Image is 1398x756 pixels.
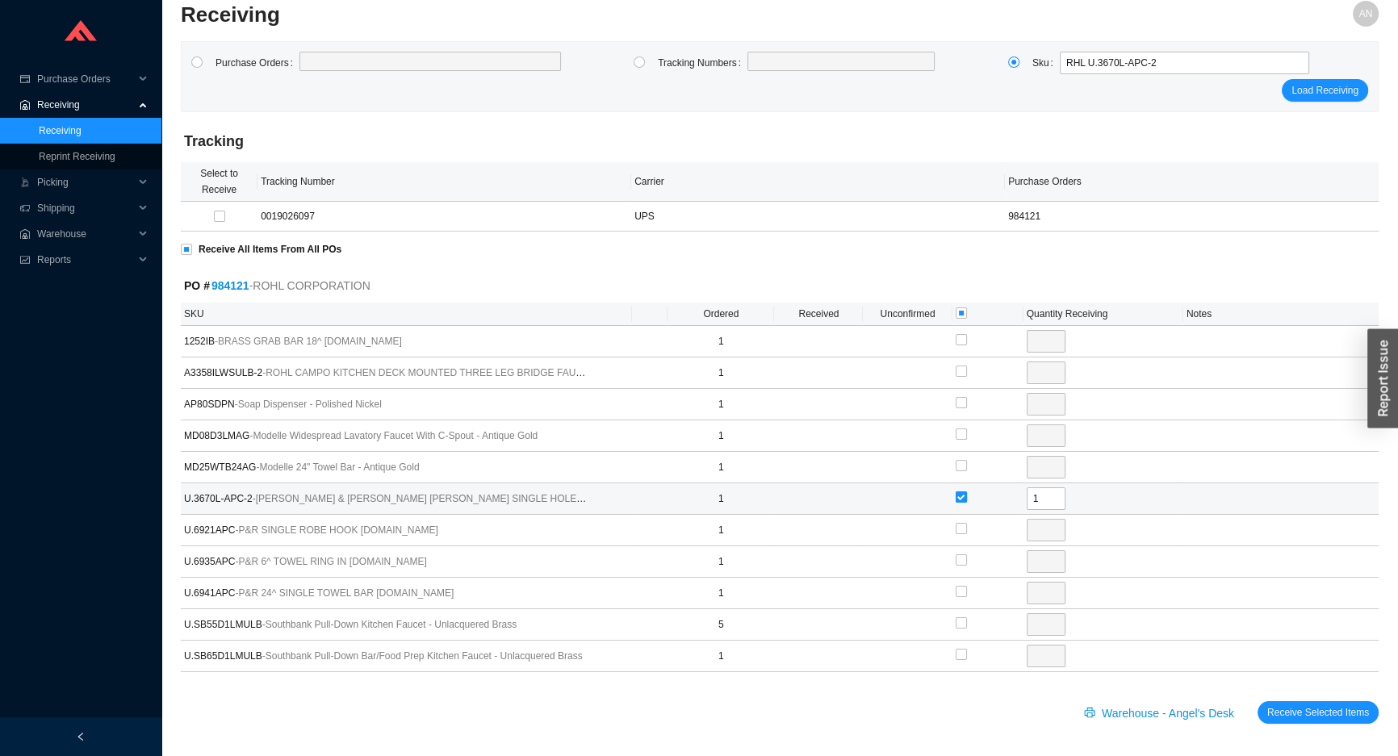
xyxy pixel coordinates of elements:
[863,303,952,326] th: Unconfirmed
[668,641,774,672] td: 1
[37,92,134,118] span: Receiving
[37,195,134,221] span: Shipping
[39,151,115,162] a: Reprint Receiving
[184,553,588,570] span: U.6935APC
[184,428,588,444] span: MD08D3LMAG
[199,244,341,255] strong: Receive All Items From All POs
[249,430,538,441] span: - Modelle Widespread Lavatory Faucet With C-Spout - Antique Gold
[184,396,588,412] span: AP80SDPN
[184,616,588,633] span: U.SB55D1LMULB
[1074,701,1248,724] button: printerWarehouse - Angel's Desk
[253,493,919,504] span: - [PERSON_NAME] & [PERSON_NAME] [PERSON_NAME] SINGLE HOLE SINGLE LEVER LAVATORY FAUCET IN POLISHE...
[181,303,632,326] th: SKU
[184,585,588,601] span: U.6941APC
[19,255,31,265] span: fund
[76,732,86,741] span: left
[184,522,588,538] span: U.6921APC
[215,336,402,347] span: - BRASS GRAB BAR 18^ [DOMAIN_NAME]
[181,1,1079,29] h2: Receiving
[1005,202,1379,232] td: 984121
[1291,82,1358,98] span: Load Receiving
[668,452,774,483] td: 1
[631,162,1005,202] th: Carrier
[39,125,82,136] a: Receiving
[257,202,631,232] td: 0019026097
[658,52,747,74] label: Tracking Numbers
[774,303,863,326] th: Received
[262,650,583,662] span: - Southbank Pull-Down Bar/Food Prep Kitchen Faucet - Unlacquered Brass
[1005,162,1379,202] th: Purchase Orders
[262,367,1092,378] span: - ROHL CAMPO KITCHEN DECK MOUNTED THREE LEG BRIDGE FAUCET WITH INDUSTRIAL METAL LEVERS SIDESPRAY ...
[668,389,774,420] td: 1
[262,619,517,630] span: - Southbank Pull-Down Kitchen Faucet - Unlacquered Brass
[235,587,454,599] span: - P&R 24^ SINGLE TOWEL BAR [DOMAIN_NAME]
[1359,1,1373,27] span: AN
[184,279,249,292] strong: PO #
[256,462,419,473] span: - Modelle 24" Towel Bar - Antique Gold
[249,277,370,295] span: - ROHL CORPORATION
[37,169,134,195] span: Picking
[235,399,382,410] span: - Soap Dispenser - Polished Nickel
[668,303,774,326] th: Ordered
[668,357,774,389] td: 1
[181,162,257,202] th: Select to Receive
[37,247,134,273] span: Reports
[1258,701,1379,724] button: Receive Selected Items
[19,74,31,84] span: credit-card
[1023,303,1183,326] th: Quantity Receiving
[184,648,588,664] span: U.SB65D1LMULB
[1267,704,1369,720] span: Receive Selected Items
[668,609,774,641] td: 5
[668,420,774,452] td: 1
[1282,79,1368,102] button: Load Receiving
[184,333,588,349] span: 1252IB
[668,546,774,578] td: 1
[668,483,774,515] td: 1
[257,162,631,202] th: Tracking Number
[235,524,437,536] span: - P&R SINGLE ROBE HOOK [DOMAIN_NAME]
[1102,704,1234,723] span: Warehouse - Angel's Desk
[37,221,134,247] span: Warehouse
[216,52,299,74] label: Purchase Orders
[1066,52,1303,73] span: RHL U.3670L-APC-2
[668,326,774,357] td: 1
[184,132,1375,152] h4: Tracking
[1183,303,1379,326] th: Notes
[211,279,249,292] a: 984121
[631,202,1005,232] td: UPS
[1084,707,1099,720] span: printer
[184,491,588,507] span: U.3670L-APC-2
[668,515,774,546] td: 1
[37,66,134,92] span: Purchase Orders
[668,578,774,609] td: 1
[184,459,588,475] span: MD25WTB24AG
[1032,52,1060,74] label: Sku
[235,556,426,567] span: - P&R 6^ TOWEL RING IN [DOMAIN_NAME]
[184,365,588,381] span: A3358ILWSULB-2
